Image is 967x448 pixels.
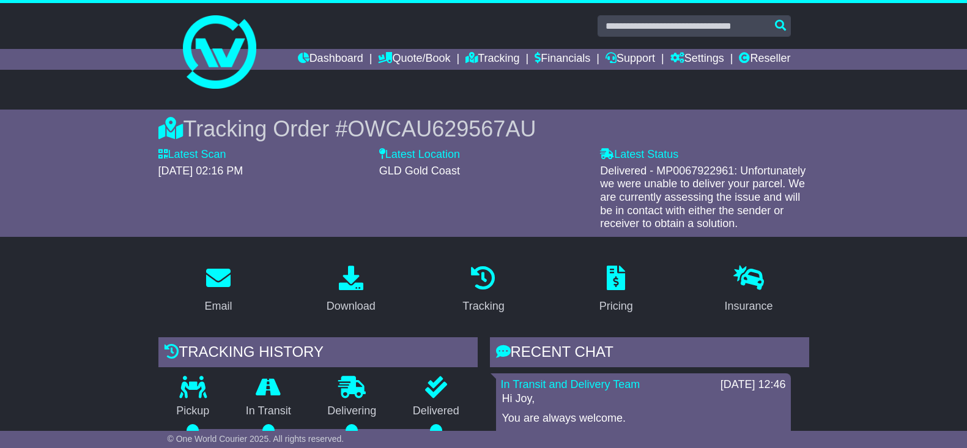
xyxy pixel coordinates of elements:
[379,148,460,162] label: Latest Location
[196,261,240,319] a: Email
[462,298,504,315] div: Tracking
[502,412,785,425] p: You are always welcome.
[502,392,785,406] p: Hi Joy,
[228,405,309,418] p: In Transit
[347,116,536,141] span: OWCAU629567AU
[158,405,228,418] p: Pickup
[158,116,809,142] div: Tracking Order #
[378,49,450,70] a: Quote/Book
[309,405,395,418] p: Delivering
[501,378,640,390] a: In Transit and Delivery Team
[606,49,655,70] a: Support
[465,49,519,70] a: Tracking
[158,165,243,177] span: [DATE] 02:16 PM
[327,298,376,315] div: Download
[599,298,633,315] div: Pricing
[600,148,678,162] label: Latest Status
[204,298,232,315] div: Email
[717,261,781,319] a: Insurance
[454,261,512,319] a: Tracking
[168,434,344,444] span: © One World Courier 2025. All rights reserved.
[298,49,363,70] a: Dashboard
[319,261,383,319] a: Download
[721,378,786,392] div: [DATE] 12:46
[739,49,790,70] a: Reseller
[158,148,226,162] label: Latest Scan
[395,405,478,418] p: Delivered
[379,165,460,177] span: GLD Gold Coast
[535,49,590,70] a: Financials
[591,261,641,319] a: Pricing
[158,337,478,370] div: Tracking history
[670,49,724,70] a: Settings
[490,337,809,370] div: RECENT CHAT
[600,165,806,230] span: Delivered - MP0067922961: Unfortunately we were unable to deliver your parcel. We are currently a...
[725,298,773,315] div: Insurance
